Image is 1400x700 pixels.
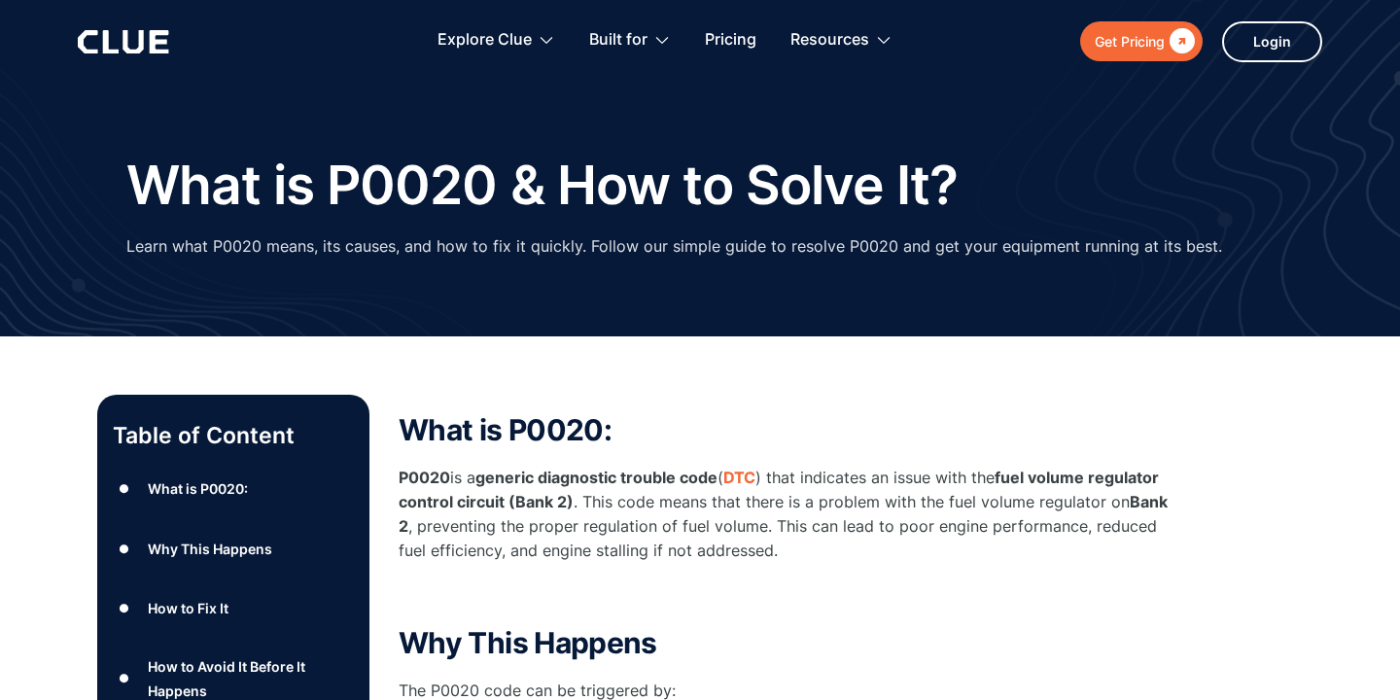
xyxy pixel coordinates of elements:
[399,625,657,660] strong: Why This Happens
[790,10,869,71] div: Resources
[705,10,756,71] a: Pricing
[399,583,1176,608] p: ‍
[113,594,136,623] div: ●
[1080,21,1203,61] a: Get Pricing
[399,468,450,487] strong: P0020
[437,10,555,71] div: Explore Clue
[126,156,958,215] h1: What is P0020 & How to Solve It?
[113,594,354,623] a: ●How to Fix It
[148,476,248,501] div: What is P0020:
[113,534,354,563] a: ●Why This Happens
[399,468,1159,511] strong: fuel volume regulator control circuit (Bank 2)
[589,10,647,71] div: Built for
[126,234,1222,259] p: Learn what P0020 means, its causes, and how to fix it quickly. Follow our simple guide to resolve...
[399,466,1176,564] p: is a ( ) that indicates an issue with the . This code means that there is a problem with the fuel...
[1165,29,1195,53] div: 
[1222,21,1322,62] a: Login
[113,664,136,693] div: ●
[113,474,354,504] a: ●What is P0020:
[589,10,671,71] div: Built for
[1095,29,1165,53] div: Get Pricing
[148,537,272,561] div: Why This Happens
[113,534,136,563] div: ●
[475,468,717,487] strong: generic diagnostic trouble code
[113,474,136,504] div: ●
[148,596,228,620] div: How to Fix It
[437,10,532,71] div: Explore Clue
[113,420,354,451] p: Table of Content
[723,468,755,487] a: DTC
[790,10,892,71] div: Resources
[399,412,612,447] strong: What is P0020:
